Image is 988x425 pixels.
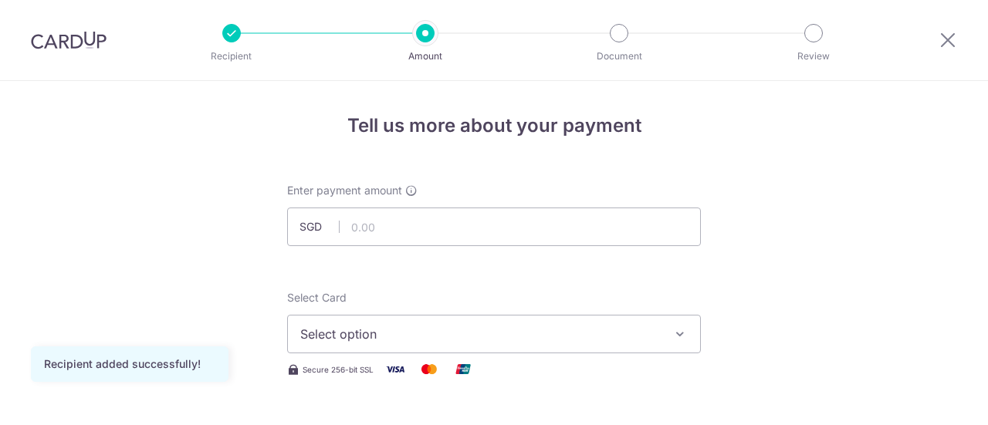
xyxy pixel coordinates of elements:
[889,379,973,417] iframe: Opens a widget where you can find more information
[299,219,340,234] span: SGD
[287,183,402,198] span: Enter payment amount
[448,359,479,379] img: Union Pay
[300,325,660,343] span: Select option
[287,291,347,304] span: translation missing: en.payables.payment_networks.credit_card.summary.labels.select_card
[414,359,445,379] img: Mastercard
[380,359,411,379] img: Visa
[756,49,871,64] p: Review
[368,49,482,64] p: Amount
[44,356,215,372] div: Recipient added successfully!
[562,49,676,64] p: Document
[287,112,701,140] h4: Tell us more about your payment
[287,207,701,246] input: 0.00
[303,363,374,376] span: Secure 256-bit SSL
[287,315,701,353] button: Select option
[174,49,289,64] p: Recipient
[31,31,107,49] img: CardUp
